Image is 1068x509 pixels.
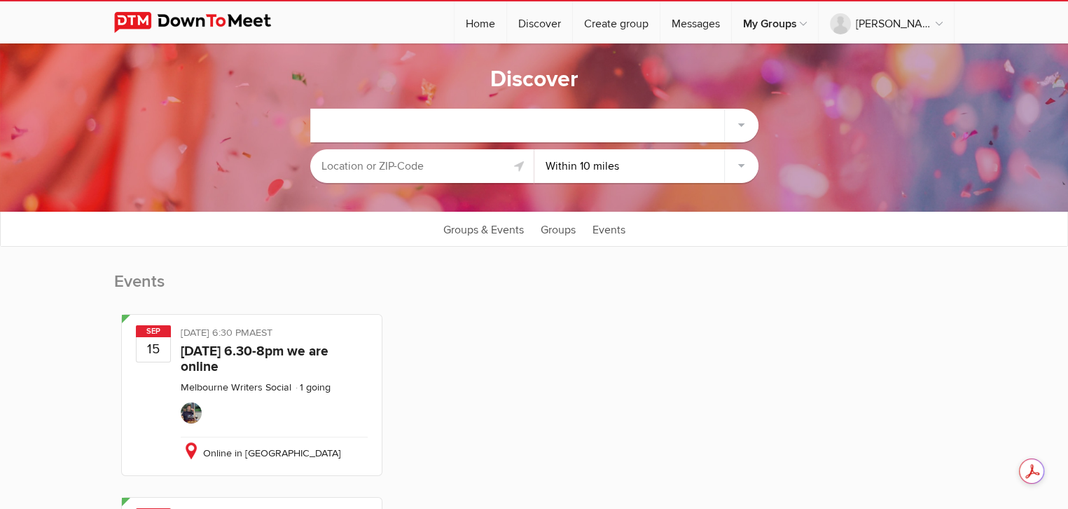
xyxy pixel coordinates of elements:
input: Location or ZIP-Code [310,149,534,183]
b: 15 [137,337,170,362]
h1: Discover [490,65,578,95]
a: Groups [534,211,583,246]
div: [DATE] 6:30 PM [181,325,368,344]
a: Events [585,211,632,246]
a: [PERSON_NAME] [819,1,954,43]
img: DownToMeet [114,12,293,33]
a: Messages [660,1,731,43]
span: Sep [136,325,171,337]
a: [DATE] 6.30-8pm we are online [181,343,328,375]
a: Home [455,1,506,43]
a: Groups & Events [436,211,531,246]
h2: Events [114,271,389,307]
a: Discover [507,1,572,43]
span: Australia/Sydney [249,327,272,339]
a: My Groups [732,1,818,43]
li: 1 going [294,381,331,393]
a: Create group [573,1,660,43]
img: MatClarke [181,402,202,423]
span: Online in [GEOGRAPHIC_DATA] [203,447,341,459]
a: Melbourne Writers Social [181,381,291,393]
